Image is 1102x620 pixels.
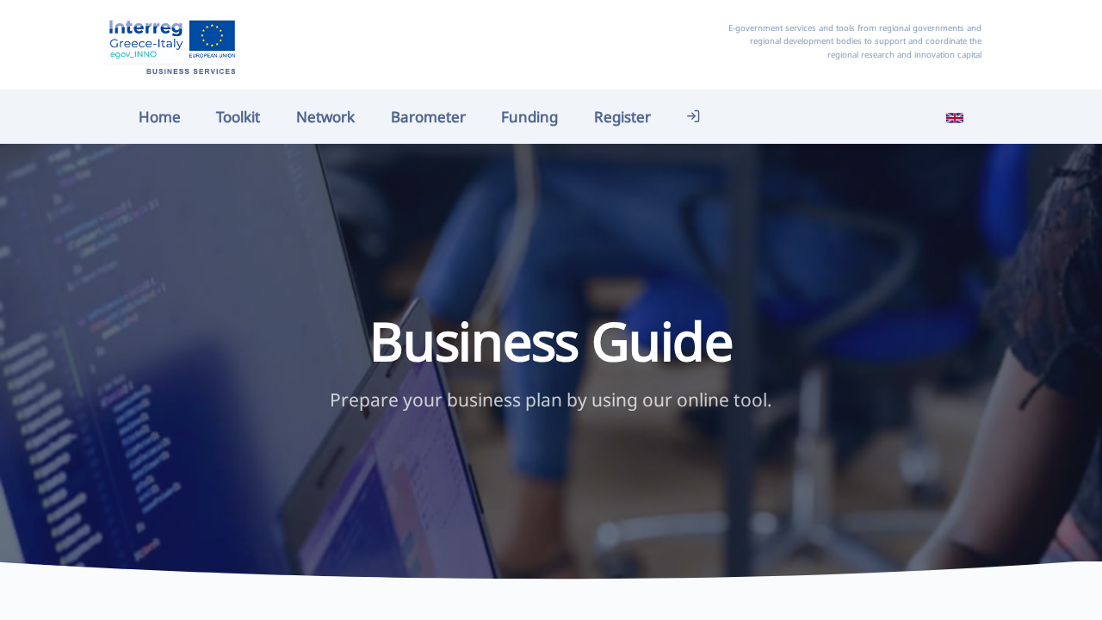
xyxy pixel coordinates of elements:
p: Prepare your business plan by using our online tool. [269,386,832,415]
a: Home [121,98,199,135]
img: Home [103,13,241,77]
a: Network [278,98,373,135]
a: Toolkit [199,98,279,135]
a: Funding [483,98,576,135]
img: en_flag.svg [946,109,963,127]
h1: Business Guide [269,309,832,372]
a: Barometer [373,98,484,135]
a: Register [576,98,669,135]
